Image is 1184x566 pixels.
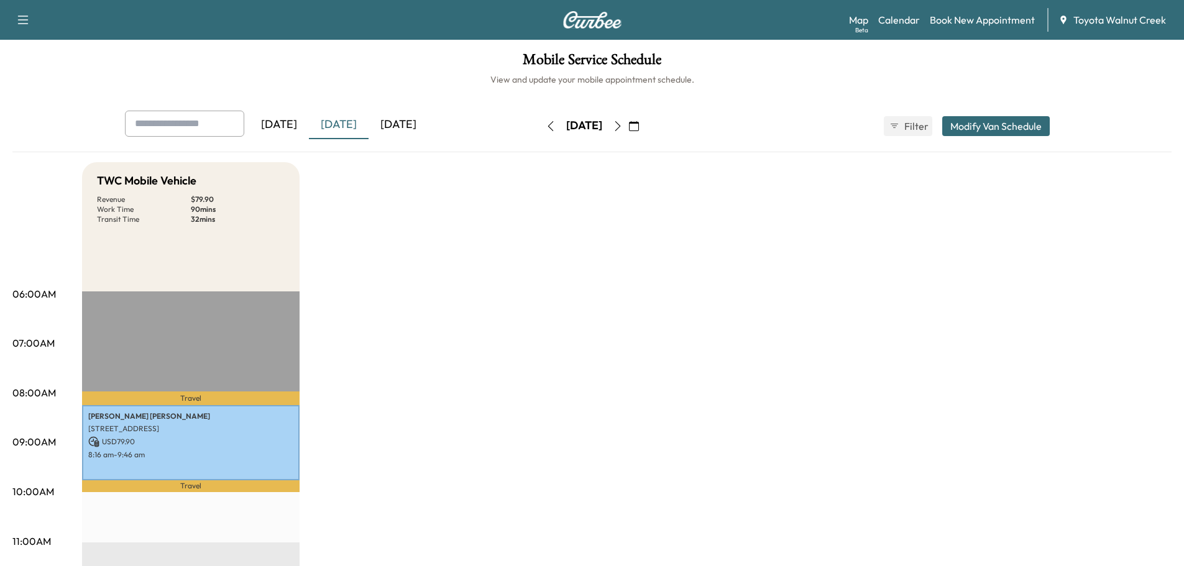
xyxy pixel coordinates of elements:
p: Transit Time [97,214,191,224]
div: [DATE] [369,111,428,139]
div: [DATE] [249,111,309,139]
p: 90 mins [191,204,285,214]
p: 32 mins [191,214,285,224]
span: Filter [904,119,927,134]
p: 08:00AM [12,385,56,400]
p: $ 79.90 [191,194,285,204]
p: Travel [82,391,300,405]
p: 8:16 am - 9:46 am [88,450,293,460]
h5: TWC Mobile Vehicle [97,172,196,189]
p: [STREET_ADDRESS] [88,424,293,434]
img: Curbee Logo [562,11,622,29]
button: Filter [884,116,932,136]
a: Book New Appointment [930,12,1035,27]
p: USD 79.90 [88,436,293,447]
div: Beta [855,25,868,35]
a: MapBeta [849,12,868,27]
div: [DATE] [566,118,602,134]
p: 06:00AM [12,286,56,301]
p: 10:00AM [12,484,54,499]
span: Toyota Walnut Creek [1073,12,1166,27]
div: [DATE] [309,111,369,139]
p: 09:00AM [12,434,56,449]
h1: Mobile Service Schedule [12,52,1172,73]
a: Calendar [878,12,920,27]
p: Revenue [97,194,191,204]
button: Modify Van Schedule [942,116,1050,136]
p: 11:00AM [12,534,51,549]
p: [PERSON_NAME] [PERSON_NAME] [88,411,293,421]
p: 07:00AM [12,335,55,350]
p: Travel [82,480,300,492]
p: Work Time [97,204,191,214]
h6: View and update your mobile appointment schedule. [12,73,1172,86]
